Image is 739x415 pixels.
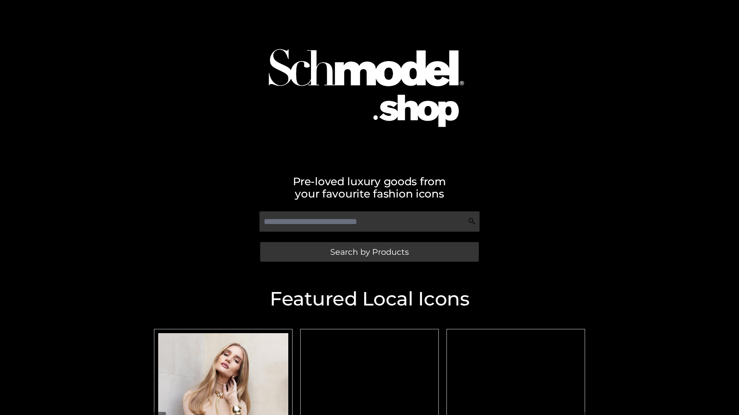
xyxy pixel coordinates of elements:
img: Search Icon [468,217,476,225]
span: Search by Products [330,248,409,256]
h2: Pre-loved luxury goods from your favourite fashion icons [150,175,589,200]
a: Search by Products [260,242,479,262]
h2: Featured Local Icons​ [150,289,589,309]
